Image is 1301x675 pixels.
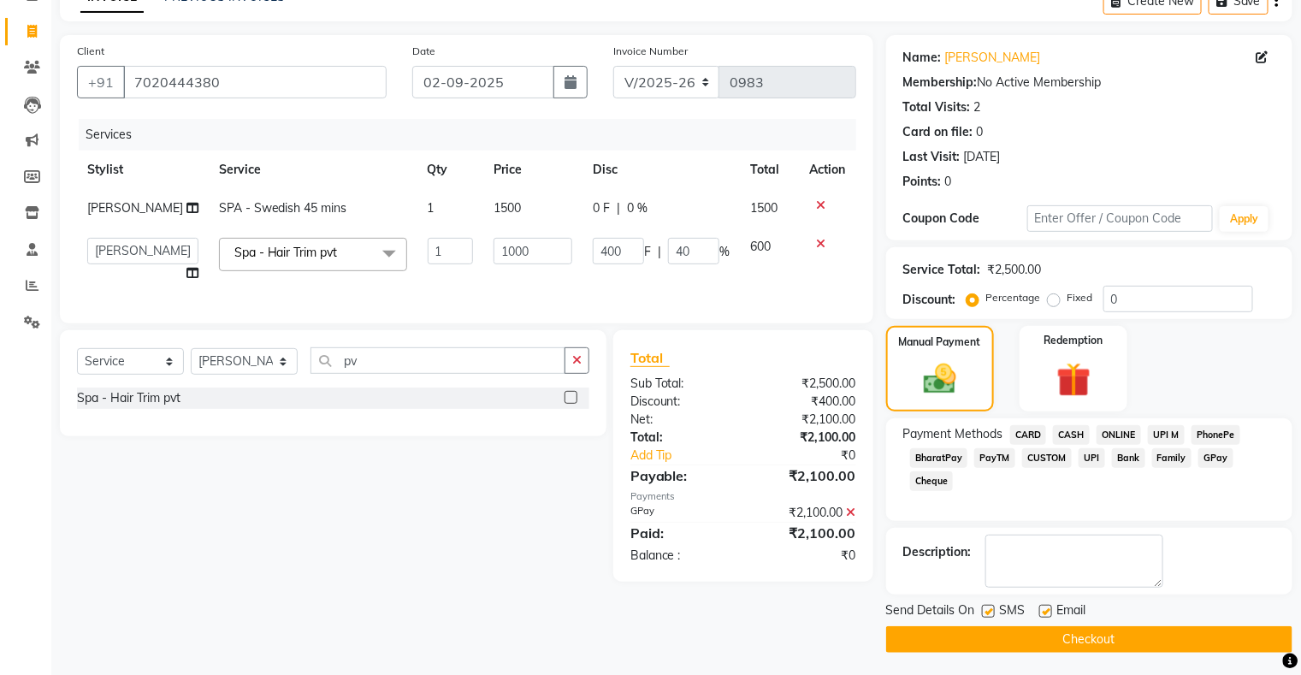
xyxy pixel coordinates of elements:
[903,173,942,191] div: Points:
[582,151,740,189] th: Disc
[630,349,670,367] span: Total
[618,447,764,465] a: Add Tip
[903,74,978,92] div: Membership:
[743,504,869,522] div: ₹2,100.00
[77,66,125,98] button: +91
[618,523,743,543] div: Paid:
[1112,448,1145,468] span: Bank
[310,347,565,374] input: Search or Scan
[750,239,771,254] span: 600
[945,173,952,191] div: 0
[87,200,183,216] span: [PERSON_NAME]
[1046,358,1102,401] img: _gift.svg
[1022,448,1072,468] span: CUSTOM
[613,44,688,59] label: Invoice Number
[750,200,778,216] span: 1500
[77,389,180,407] div: Spa - Hair Trim pvt
[219,200,347,216] span: SPA - Swedish 45 mins
[800,151,856,189] th: Action
[1198,448,1233,468] span: GPay
[743,375,869,393] div: ₹2,500.00
[914,360,967,398] img: _cash.svg
[417,151,484,189] th: Qty
[618,465,743,486] div: Payable:
[1053,425,1090,445] span: CASH
[123,66,387,98] input: Search by Name/Mobile/Email/Code
[338,245,346,260] a: x
[903,543,972,561] div: Description:
[209,151,417,189] th: Service
[903,291,956,309] div: Discount:
[988,261,1042,279] div: ₹2,500.00
[903,425,1003,443] span: Payment Methods
[886,626,1292,653] button: Checkout
[945,49,1041,67] a: [PERSON_NAME]
[743,465,869,486] div: ₹2,100.00
[79,119,869,151] div: Services
[1097,425,1141,445] span: ONLINE
[1027,205,1214,232] input: Enter Offer / Coupon Code
[618,429,743,447] div: Total:
[618,375,743,393] div: Sub Total:
[494,200,521,216] span: 1500
[977,123,984,141] div: 0
[743,411,869,429] div: ₹2,100.00
[658,243,661,261] span: |
[719,243,730,261] span: %
[899,335,981,350] label: Manual Payment
[903,261,981,279] div: Service Total:
[903,210,1027,228] div: Coupon Code
[77,151,209,189] th: Stylist
[743,393,869,411] div: ₹400.00
[617,199,620,217] span: |
[1000,601,1026,623] span: SMS
[77,44,104,59] label: Client
[743,523,869,543] div: ₹2,100.00
[618,411,743,429] div: Net:
[1057,601,1086,623] span: Email
[412,44,435,59] label: Date
[630,489,856,504] div: Payments
[886,601,975,623] span: Send Details On
[903,98,971,116] div: Total Visits:
[618,547,743,565] div: Balance :
[903,148,961,166] div: Last Visit:
[974,448,1015,468] span: PayTM
[644,243,651,261] span: F
[743,547,869,565] div: ₹0
[743,429,869,447] div: ₹2,100.00
[1044,333,1103,348] label: Redemption
[627,199,648,217] span: 0 %
[618,393,743,411] div: Discount:
[1148,425,1185,445] span: UPI M
[910,471,954,491] span: Cheque
[483,151,582,189] th: Price
[1220,206,1268,232] button: Apply
[234,245,338,260] span: Spa - Hair Trim pvt
[964,148,1001,166] div: [DATE]
[618,504,743,522] div: GPay
[1010,425,1047,445] span: CARD
[1079,448,1105,468] span: UPI
[903,74,1275,92] div: No Active Membership
[974,98,981,116] div: 2
[903,49,942,67] div: Name:
[903,123,973,141] div: Card on file:
[986,290,1041,305] label: Percentage
[593,199,610,217] span: 0 F
[740,151,800,189] th: Total
[1152,448,1192,468] span: Family
[428,200,435,216] span: 1
[764,447,868,465] div: ₹0
[1192,425,1240,445] span: PhonePe
[1067,290,1093,305] label: Fixed
[910,448,968,468] span: BharatPay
